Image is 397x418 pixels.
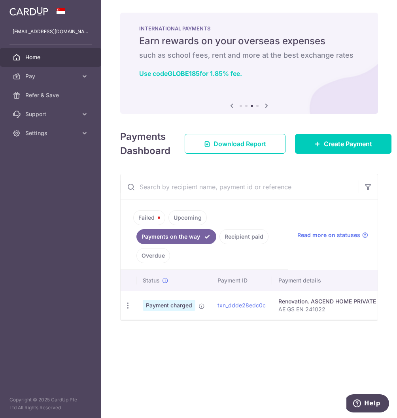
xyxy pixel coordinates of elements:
span: Create Payment [324,139,372,149]
th: Payment ID [211,270,272,291]
span: Settings [25,129,78,137]
h6: such as school fees, rent and more at the best exchange rates [139,51,359,60]
h4: Payments Dashboard [120,130,170,158]
span: Refer & Save [25,91,78,99]
p: [EMAIL_ADDRESS][DOMAIN_NAME] [13,28,89,36]
iframe: Opens a widget where you can find more information [346,394,389,414]
span: Read more on statuses [297,231,360,239]
span: Support [25,110,78,118]
b: GLOBE185 [168,70,200,77]
a: Read more on statuses [297,231,368,239]
a: Use codeGLOBE185for 1.85% fee. [139,70,242,77]
a: Overdue [136,248,170,263]
a: Upcoming [168,210,207,225]
h5: Earn rewards on your overseas expenses [139,35,359,47]
img: CardUp [9,6,48,16]
span: Pay [25,72,78,80]
a: Recipient paid [219,229,268,244]
span: Payment charged [143,300,195,311]
a: Create Payment [295,134,391,154]
a: Payments on the way [136,229,216,244]
span: Status [143,277,160,284]
a: txn_ddde28edc0c [217,302,266,309]
input: Search by recipient name, payment id or reference [121,174,359,200]
a: Failed [133,210,165,225]
a: Download Report [185,134,285,154]
img: International Payment Banner [120,13,378,114]
p: INTERNATIONAL PAYMENTS [139,25,359,32]
span: Download Report [214,139,266,149]
span: Home [25,53,78,61]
